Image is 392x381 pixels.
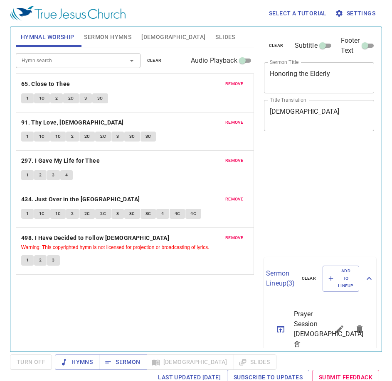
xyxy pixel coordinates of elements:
[63,93,79,103] button: 2C
[161,210,164,217] span: 4
[47,255,59,265] button: 3
[60,170,73,180] button: 4
[39,95,45,102] span: 1C
[79,132,95,142] button: 2C
[26,133,29,140] span: 1
[34,93,50,103] button: 1C
[71,133,74,140] span: 2
[225,80,244,88] span: remove
[34,170,47,180] button: 2
[55,95,58,102] span: 2
[266,269,295,288] p: Sermon Lineup ( 3 )
[21,93,34,103] button: 1
[141,132,156,142] button: 3C
[95,209,111,219] button: 2C
[100,133,106,140] span: 2C
[126,55,138,66] button: Open
[175,210,180,217] span: 4C
[21,255,34,265] button: 1
[185,209,201,219] button: 4C
[225,119,244,126] span: remove
[124,132,140,142] button: 3C
[21,194,141,205] button: 434. Just Over in the [GEOGRAPHIC_DATA]
[34,255,47,265] button: 2
[220,117,249,127] button: remove
[95,132,111,142] button: 2C
[141,32,205,42] span: [DEMOGRAPHIC_DATA]
[84,133,90,140] span: 2C
[10,6,126,21] img: True Jesus Church
[264,257,376,300] div: Sermon Lineup(3)clearAdd to Lineup
[84,32,131,42] span: Sermon Hymns
[84,210,90,217] span: 2C
[50,209,66,219] button: 1C
[66,209,79,219] button: 2
[26,256,29,264] span: 1
[111,209,124,219] button: 3
[225,157,244,164] span: remove
[26,171,29,179] span: 1
[333,6,379,21] button: Settings
[21,209,34,219] button: 1
[261,140,353,254] iframe: from-child
[97,95,103,102] span: 3C
[52,256,54,264] span: 3
[323,266,359,292] button: Add to Lineup
[294,309,310,349] span: Prayer Session [DEMOGRAPHIC_DATA]會
[65,171,68,179] span: 4
[55,133,61,140] span: 1C
[21,132,34,142] button: 1
[341,36,360,56] span: Footer Text
[111,132,124,142] button: 3
[50,132,66,142] button: 1C
[266,6,330,21] button: Select a tutorial
[106,357,140,367] span: Sermon
[129,210,135,217] span: 3C
[92,93,108,103] button: 3C
[225,195,244,203] span: remove
[21,117,125,128] button: 91. Thy Love, [DEMOGRAPHIC_DATA]
[55,210,61,217] span: 1C
[220,79,249,89] button: remove
[297,274,321,283] button: clear
[220,233,249,243] button: remove
[84,95,87,102] span: 3
[116,210,119,217] span: 3
[34,209,50,219] button: 1C
[47,170,59,180] button: 3
[21,233,171,243] button: 498. I Have Decided to Follow [DEMOGRAPHIC_DATA]
[21,233,169,243] b: 498. I Have Decided to Follow [DEMOGRAPHIC_DATA]
[302,275,316,282] span: clear
[116,133,119,140] span: 3
[21,194,140,205] b: 434. Just Over in the [GEOGRAPHIC_DATA]
[270,107,369,123] textarea: [DEMOGRAPHIC_DATA]
[39,256,42,264] span: 2
[270,70,369,85] textarea: Honoring the Elderly
[145,210,151,217] span: 3C
[21,79,70,89] b: 65. Close to Thee
[21,156,101,166] button: 297. I Gave My Life for Thee
[269,8,327,19] span: Select a tutorial
[191,56,237,66] span: Audio Playback
[99,354,147,370] button: Sermon
[21,170,34,180] button: 1
[50,93,63,103] button: 2
[269,42,284,49] span: clear
[21,32,74,42] span: Hymnal Worship
[100,210,106,217] span: 2C
[328,267,354,290] span: Add to Lineup
[21,79,71,89] button: 65. Close to Thee
[147,57,162,64] span: clear
[124,209,140,219] button: 3C
[142,56,167,66] button: clear
[295,41,318,51] span: Subtitle
[220,194,249,204] button: remove
[141,209,156,219] button: 3C
[71,210,74,217] span: 2
[34,132,50,142] button: 1C
[225,234,244,242] span: remove
[21,244,210,250] small: Warning: This copyrighted hymn is not licensed for projection or broadcasting of lyrics.
[129,133,135,140] span: 3C
[52,171,54,179] span: 3
[264,41,288,51] button: clear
